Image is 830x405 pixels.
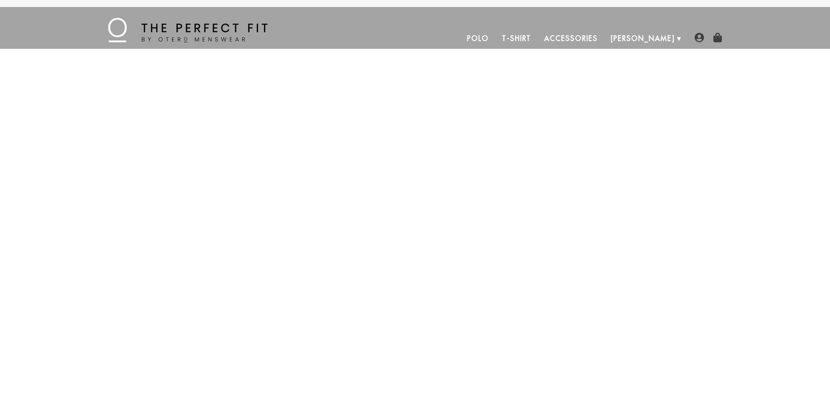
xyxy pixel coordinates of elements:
img: The Perfect Fit - by Otero Menswear - Logo [108,18,268,42]
img: shopping-bag-icon.png [713,33,722,42]
a: [PERSON_NAME] [604,28,681,49]
a: Accessories [538,28,604,49]
a: Polo [461,28,495,49]
a: T-Shirt [495,28,538,49]
img: user-account-icon.png [694,33,704,42]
